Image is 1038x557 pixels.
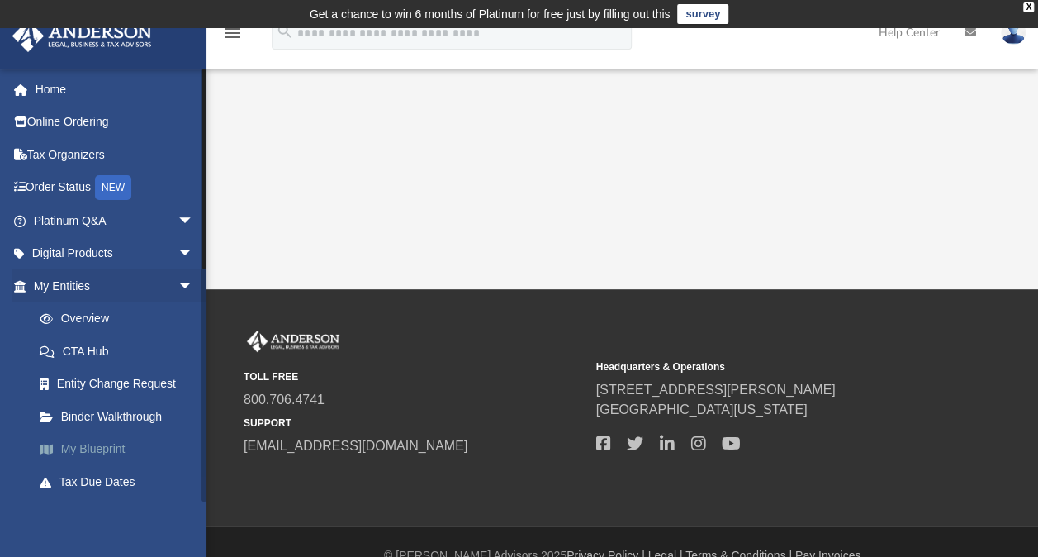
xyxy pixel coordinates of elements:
small: SUPPORT [244,416,585,431]
a: 800.706.4741 [244,393,325,407]
a: Tax Organizers [12,138,219,171]
a: CTA Hub [23,335,219,368]
small: TOLL FREE [244,369,585,384]
div: close [1023,2,1034,12]
small: Headquarters & Operations [596,359,937,374]
a: survey [677,4,728,24]
i: search [276,22,294,40]
a: Tax Due Dates [23,465,219,498]
a: Binder Walkthrough [23,400,219,433]
a: Online Ordering [12,106,219,139]
a: My Blueprint [23,433,219,466]
a: [GEOGRAPHIC_DATA][US_STATE] [596,402,808,417]
i: menu [223,23,243,43]
a: [STREET_ADDRESS][PERSON_NAME] [596,383,836,397]
div: Get a chance to win 6 months of Platinum for free just by filling out this [310,4,671,24]
img: Anderson Advisors Platinum Portal [7,20,157,52]
img: Anderson Advisors Platinum Portal [244,331,343,352]
a: My Entitiesarrow_drop_down [12,269,219,302]
a: Order StatusNEW [12,171,219,205]
a: Overview [23,302,219,336]
a: My Anderson Teamarrow_drop_down [12,498,211,531]
a: Entity Change Request [23,368,219,401]
a: menu [223,31,243,43]
a: Home [12,73,219,106]
span: arrow_drop_down [178,237,211,271]
a: Platinum Q&Aarrow_drop_down [12,204,219,237]
span: arrow_drop_down [178,204,211,238]
a: Digital Productsarrow_drop_down [12,237,219,270]
div: NEW [95,175,131,200]
a: [EMAIL_ADDRESS][DOMAIN_NAME] [244,439,467,453]
span: arrow_drop_down [178,269,211,303]
img: User Pic [1001,21,1026,45]
span: arrow_drop_down [178,498,211,532]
